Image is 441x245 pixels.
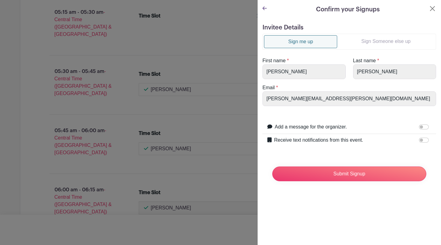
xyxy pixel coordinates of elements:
label: First name [262,57,286,64]
input: Submit Signup [272,167,426,181]
h5: Invitee Details [262,24,436,31]
button: Close [429,5,436,12]
label: Last name [353,57,376,64]
label: Add a message for the organizer. [275,123,347,131]
label: Email [262,84,275,91]
h5: Confirm your Signups [316,5,380,14]
label: Receive text notifications from this event. [274,136,363,144]
a: Sign Someone else up [337,35,435,48]
a: Sign me up [264,35,337,48]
